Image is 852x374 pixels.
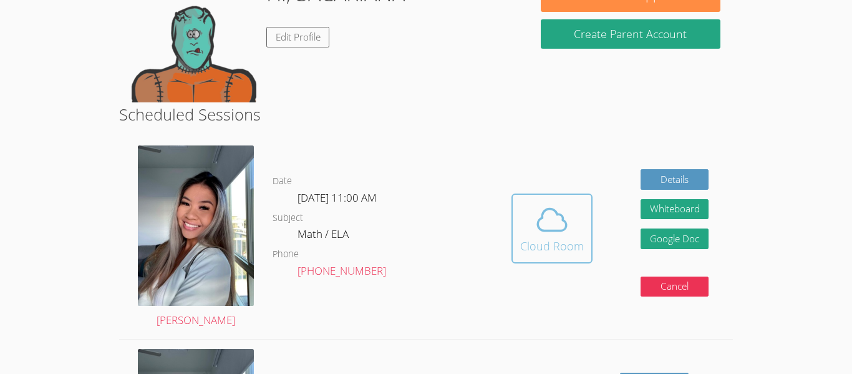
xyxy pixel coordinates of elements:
[266,27,330,47] a: Edit Profile
[298,225,351,247] dd: Math / ELA
[511,194,593,263] button: Cloud Room
[641,169,709,190] a: Details
[541,19,720,49] button: Create Parent Account
[641,277,709,297] button: Cancel
[273,210,303,226] dt: Subject
[138,145,254,330] a: [PERSON_NAME]
[520,237,584,255] div: Cloud Room
[119,102,733,126] h2: Scheduled Sessions
[138,145,254,306] img: avatar.png
[298,263,386,278] a: [PHONE_NUMBER]
[298,190,377,205] span: [DATE] 11:00 AM
[641,199,709,220] button: Whiteboard
[273,174,292,189] dt: Date
[641,229,709,249] a: Google Doc
[273,247,299,262] dt: Phone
